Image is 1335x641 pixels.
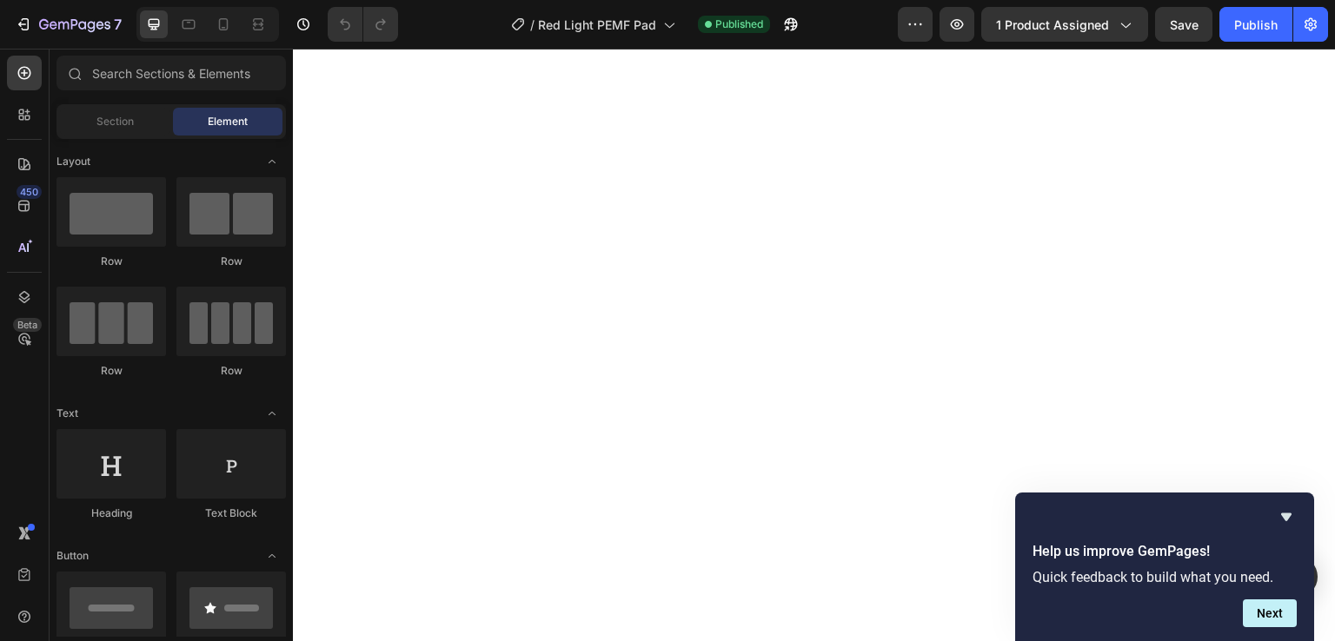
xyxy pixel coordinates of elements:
span: Layout [56,154,90,169]
div: Beta [13,318,42,332]
div: 450 [17,185,42,199]
span: / [530,16,535,34]
button: 7 [7,7,130,42]
span: Toggle open [258,148,286,175]
span: Published [715,17,763,32]
div: Undo/Redo [328,7,398,42]
iframe: Design area [293,49,1335,641]
button: Save [1155,7,1212,42]
span: Text [56,406,78,421]
span: Save [1170,17,1199,32]
div: Row [56,254,166,269]
button: 1 product assigned [981,7,1148,42]
span: Button [56,548,89,564]
button: Hide survey [1276,506,1297,527]
div: Help us improve GemPages! [1033,506,1297,627]
span: Section [96,114,134,129]
h2: Help us improve GemPages! [1033,541,1297,562]
span: Red Light PEMF Pad [538,16,656,34]
div: Row [176,254,286,269]
input: Search Sections & Elements [56,56,286,90]
span: Toggle open [258,400,286,427]
p: Quick feedback to build what you need. [1033,569,1297,585]
span: Element [208,114,248,129]
button: Next question [1243,599,1297,627]
div: Heading [56,506,166,521]
span: 1 product assigned [996,16,1109,34]
div: Text Block [176,506,286,521]
div: Row [176,363,286,379]
span: Toggle open [258,542,286,570]
button: Publish [1219,7,1292,42]
p: 7 [114,14,122,35]
div: Row [56,363,166,379]
div: Publish [1234,16,1278,34]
